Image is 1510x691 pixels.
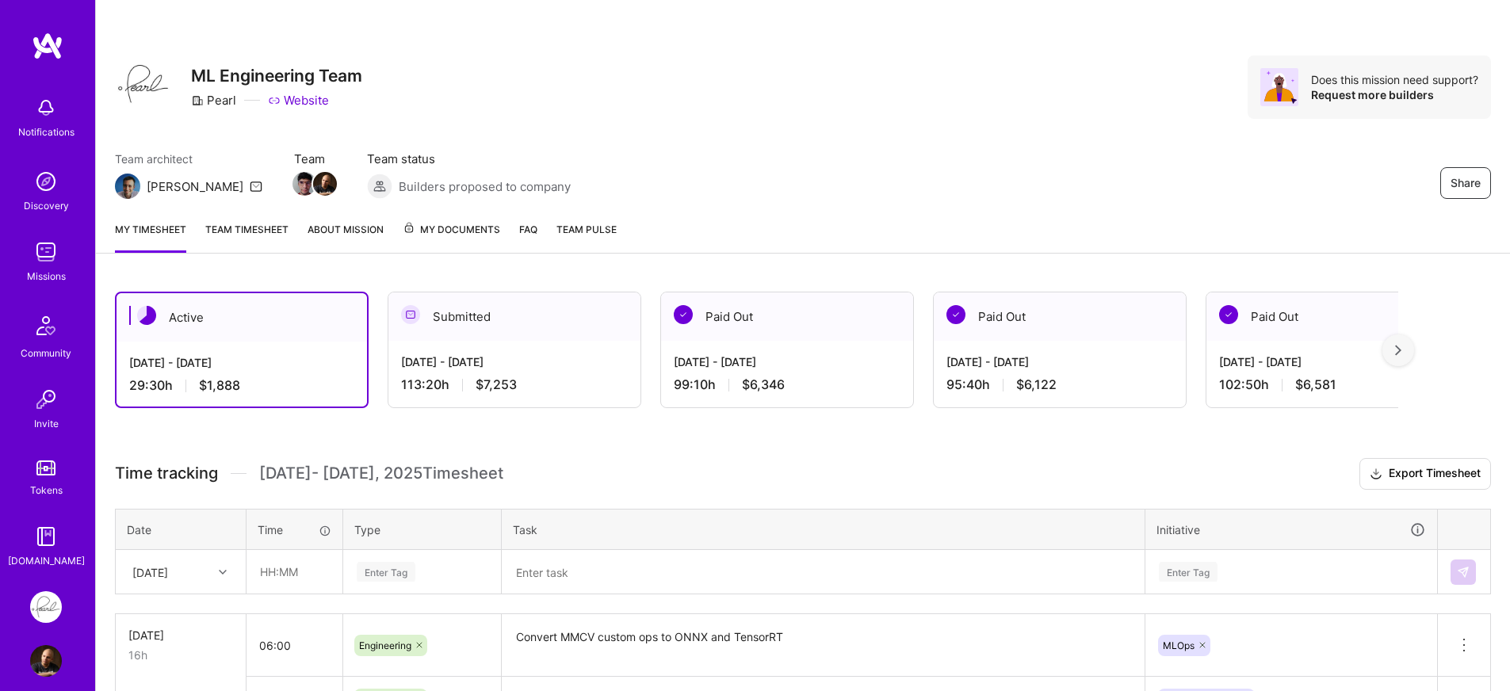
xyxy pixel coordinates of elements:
[24,197,69,214] div: Discovery
[30,384,62,415] img: Invite
[315,170,335,197] a: Team Member Avatar
[661,292,913,341] div: Paid Out
[30,521,62,552] img: guide book
[934,292,1186,341] div: Paid Out
[1451,175,1481,191] span: Share
[128,627,233,643] div: [DATE]
[32,32,63,60] img: logo
[26,591,66,623] a: Pearl: ML Engineering Team
[30,645,62,677] img: User Avatar
[258,521,331,538] div: Time
[30,482,63,498] div: Tokens
[674,305,693,324] img: Paid Out
[1440,167,1491,199] button: Share
[313,172,337,196] img: Team Member Avatar
[674,376,900,393] div: 99:10 h
[388,292,640,341] div: Submitted
[247,624,342,666] input: HH:MM
[27,307,65,345] img: Community
[115,174,140,199] img: Team Architect
[191,94,204,107] i: icon CompanyGray
[1159,559,1218,584] div: Enter Tag
[1359,458,1491,490] button: Export Timesheet
[115,55,172,113] img: Company Logo
[674,353,900,370] div: [DATE] - [DATE]
[308,221,384,253] a: About Mission
[117,293,367,342] div: Active
[946,376,1173,393] div: 95:40 h
[294,170,315,197] a: Team Member Avatar
[30,166,62,197] img: discovery
[1016,376,1057,393] span: $6,122
[399,178,571,195] span: Builders proposed to company
[30,236,62,268] img: teamwork
[115,221,186,253] a: My timesheet
[27,268,66,284] div: Missions
[115,464,218,483] span: Time tracking
[268,92,329,109] a: Website
[357,559,415,584] div: Enter Tag
[18,124,75,140] div: Notifications
[1156,521,1426,539] div: Initiative
[115,151,262,167] span: Team architect
[946,305,965,324] img: Paid Out
[21,345,71,361] div: Community
[132,563,168,580] div: [DATE]
[502,509,1145,550] th: Task
[359,639,411,651] span: Engineering
[1311,72,1478,87] div: Does this mission need support?
[34,415,59,432] div: Invite
[26,645,66,677] a: User Avatar
[1457,566,1470,578] img: Submit
[742,376,785,393] span: $6,346
[503,616,1143,675] textarea: Convert MMCV custom ops to ONNX and TensorRT
[116,509,247,550] th: Date
[476,376,517,393] span: $7,253
[137,306,156,325] img: Active
[1163,639,1195,651] span: MLOps
[401,376,628,393] div: 113:20 h
[343,509,502,550] th: Type
[556,223,617,235] span: Team Pulse
[292,172,316,196] img: Team Member Avatar
[1311,87,1478,102] div: Request more builders
[205,221,289,253] a: Team timesheet
[191,92,236,109] div: Pearl
[147,178,243,195] div: [PERSON_NAME]
[30,591,62,623] img: Pearl: ML Engineering Team
[403,221,500,239] span: My Documents
[1260,68,1298,106] img: Avatar
[1370,466,1382,483] i: icon Download
[219,568,227,576] i: icon Chevron
[1219,305,1238,324] img: Paid Out
[519,221,537,253] a: FAQ
[403,221,500,253] a: My Documents
[199,377,240,394] span: $1,888
[259,464,503,483] span: [DATE] - [DATE] , 2025 Timesheet
[946,353,1173,370] div: [DATE] - [DATE]
[367,174,392,199] img: Builders proposed to company
[1219,353,1446,370] div: [DATE] - [DATE]
[129,354,354,371] div: [DATE] - [DATE]
[129,377,354,394] div: 29:30 h
[367,151,571,167] span: Team status
[401,353,628,370] div: [DATE] - [DATE]
[128,647,233,663] div: 16h
[8,552,85,569] div: [DOMAIN_NAME]
[247,551,342,593] input: HH:MM
[556,221,617,253] a: Team Pulse
[1206,292,1458,341] div: Paid Out
[1219,376,1446,393] div: 102:50 h
[36,460,55,475] img: tokens
[1395,345,1401,356] img: right
[294,151,335,167] span: Team
[30,92,62,124] img: bell
[401,305,420,324] img: Submitted
[1295,376,1336,393] span: $6,581
[250,180,262,193] i: icon Mail
[191,66,362,86] h3: ML Engineering Team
